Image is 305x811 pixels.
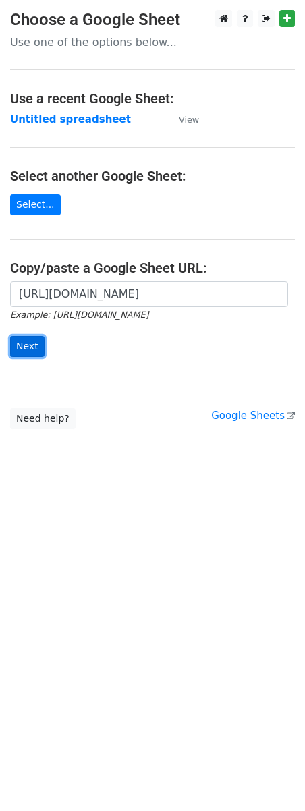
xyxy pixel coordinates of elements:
[10,408,76,429] a: Need help?
[10,90,295,107] h4: Use a recent Google Sheet:
[10,336,45,357] input: Next
[10,310,148,320] small: Example: [URL][DOMAIN_NAME]
[165,113,199,125] a: View
[10,260,295,276] h4: Copy/paste a Google Sheet URL:
[10,113,131,125] a: Untitled spreadsheet
[211,410,295,422] a: Google Sheets
[10,168,295,184] h4: Select another Google Sheet:
[238,746,305,811] iframe: Chat Widget
[10,194,61,215] a: Select...
[10,35,295,49] p: Use one of the options below...
[10,10,295,30] h3: Choose a Google Sheet
[179,115,199,125] small: View
[10,281,288,307] input: Paste your Google Sheet URL here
